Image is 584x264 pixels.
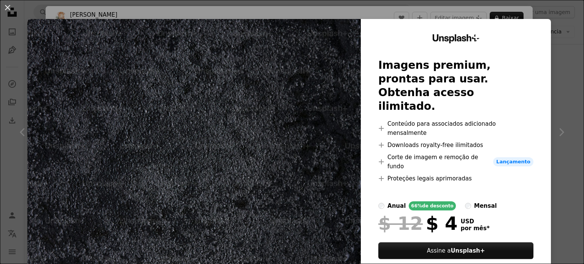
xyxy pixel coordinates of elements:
div: anual [387,201,406,210]
button: Assine aUnsplash+ [378,242,533,259]
div: $ 4 [378,213,457,233]
span: Lançamento [493,157,533,166]
span: $ 12 [378,213,423,233]
span: por mês * [461,225,490,232]
div: 66% de desconto [409,201,455,210]
input: mensal [465,203,471,209]
li: Downloads royalty-free ilimitados [378,141,533,150]
span: USD [461,218,490,225]
li: Proteções legais aprimoradas [378,174,533,183]
h2: Imagens premium, prontas para usar. Obtenha acesso ilimitado. [378,58,533,113]
input: anual66%de desconto [378,203,384,209]
div: mensal [474,201,497,210]
li: Conteúdo para associados adicionado mensalmente [378,119,533,138]
strong: Unsplash+ [451,247,485,254]
li: Corte de imagem e remoção de fundo [378,153,533,171]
